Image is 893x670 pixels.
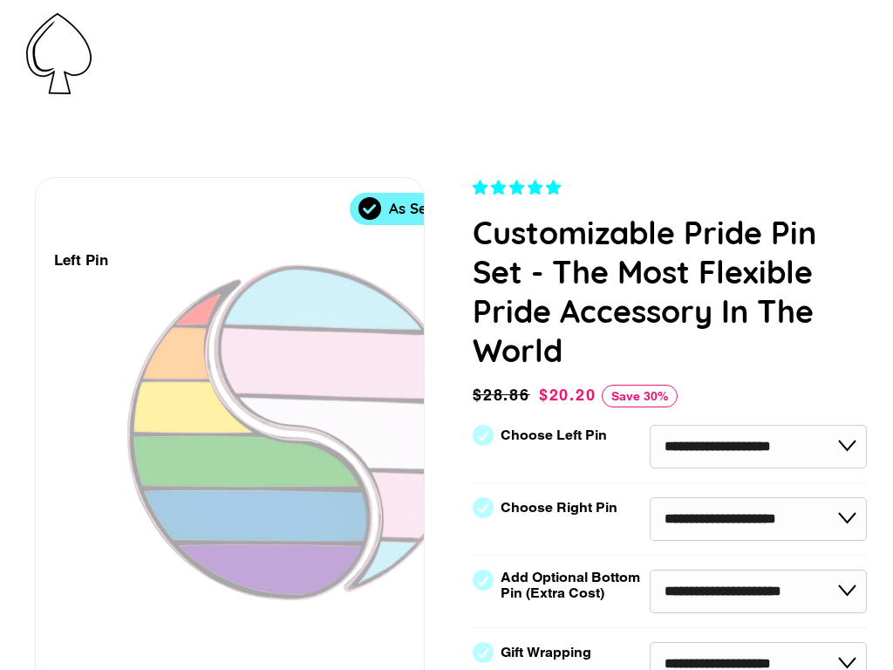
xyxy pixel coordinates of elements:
span: $20.20 [539,386,596,404]
span: 4.83 stars [473,179,565,196]
span: Save 30% [602,385,678,407]
img: Pin-Ace [26,13,92,94]
label: Gift Wrapping [501,645,591,660]
label: Choose Right Pin [501,500,617,516]
label: Add Optional Bottom Pin (Extra Cost) [501,570,647,601]
label: Choose Left Pin [501,427,607,443]
span: $28.86 [473,383,535,407]
h1: Customizable Pride Pin Set - The Most Flexible Pride Accessory In The World [473,213,867,370]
